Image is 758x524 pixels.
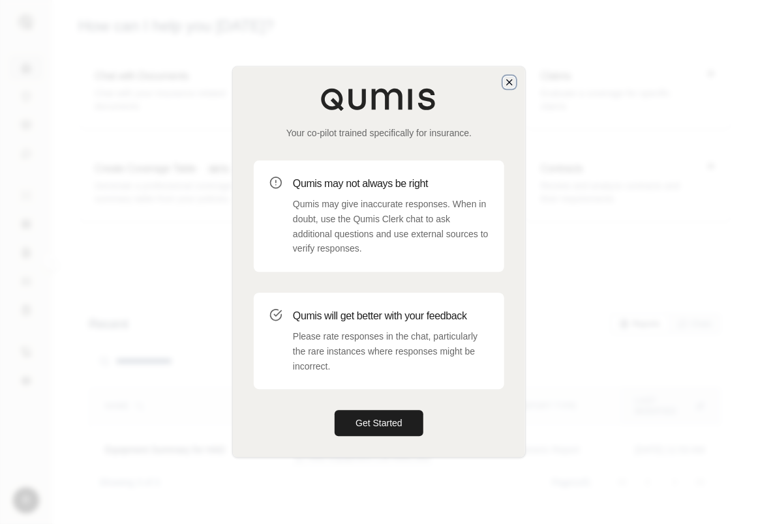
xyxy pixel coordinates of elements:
button: Get Started [335,411,423,437]
p: Please rate responses in the chat, particularly the rare instances where responses might be incor... [293,329,489,373]
p: Your co-pilot trained specifically for insurance. [254,126,504,139]
h3: Qumis will get better with your feedback [293,308,489,324]
img: Qumis Logo [320,87,438,111]
h3: Qumis may not always be right [293,176,489,192]
p: Qumis may give inaccurate responses. When in doubt, use the Qumis Clerk chat to ask additional qu... [293,197,489,256]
